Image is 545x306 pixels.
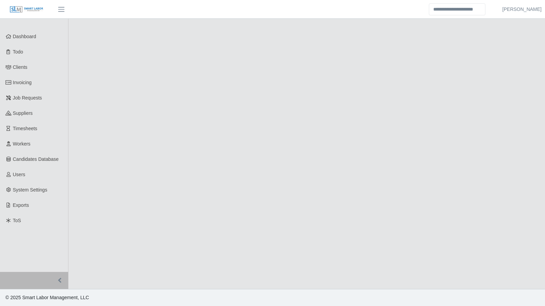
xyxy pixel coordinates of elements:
[13,126,37,131] span: Timesheets
[13,34,36,39] span: Dashboard
[13,95,42,101] span: Job Requests
[502,6,542,13] a: [PERSON_NAME]
[13,64,28,70] span: Clients
[13,202,29,208] span: Exports
[5,295,89,300] span: © 2025 Smart Labor Management, LLC
[13,187,47,193] span: System Settings
[13,172,26,177] span: Users
[13,49,23,55] span: Todo
[13,156,59,162] span: Candidates Database
[429,3,485,15] input: Search
[13,110,33,116] span: Suppliers
[10,6,44,13] img: SLM Logo
[13,218,21,223] span: ToS
[13,80,32,85] span: Invoicing
[13,141,31,147] span: Workers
